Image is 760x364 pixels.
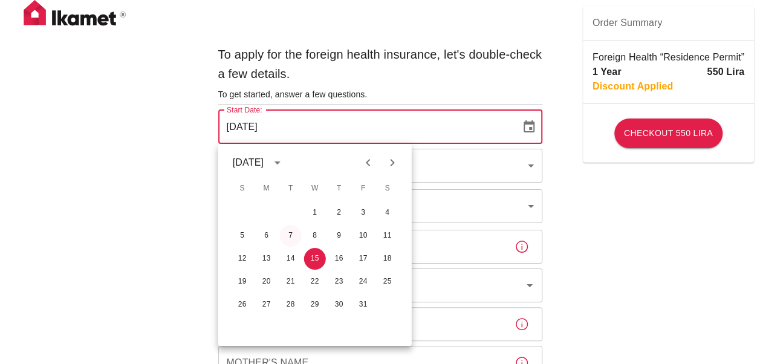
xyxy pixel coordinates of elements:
[256,271,278,293] button: 20
[377,202,398,224] button: 4
[304,294,326,316] button: 29
[377,225,398,247] button: 11
[328,202,350,224] button: 2
[352,177,374,201] span: Friday
[304,225,326,247] button: 8
[593,16,744,30] span: Order Summary
[267,152,288,173] button: calendar view is open, switch to year view
[280,225,302,247] button: 7
[352,294,374,316] button: 31
[232,225,253,247] button: 5
[377,248,398,270] button: 18
[280,294,302,316] button: 28
[232,271,253,293] button: 19
[304,271,326,293] button: 22
[280,248,302,270] button: 14
[232,177,253,201] span: Sunday
[517,115,541,139] button: Choose date, selected date is Oct 15, 2025
[227,105,262,115] label: Start Date:
[256,177,278,201] span: Monday
[304,248,326,270] button: 15
[232,248,253,270] button: 12
[377,271,398,293] button: 25
[707,65,744,79] p: 550 Lira
[593,65,622,79] p: 1 Year
[233,155,264,170] div: [DATE]
[593,50,744,65] p: Foreign Health “Residence Permit”
[218,45,542,83] h6: To apply for the foreign health insurance, let's double-check a few details.
[521,277,538,294] button: Open
[256,248,278,270] button: 13
[280,271,302,293] button: 21
[328,271,350,293] button: 23
[328,248,350,270] button: 16
[380,151,404,175] button: Next month
[218,88,542,102] h6: To get started, answer a few questions.
[352,225,374,247] button: 10
[614,119,723,148] button: Checkout 550 Lira
[328,294,350,316] button: 30
[352,271,374,293] button: 24
[232,294,253,316] button: 26
[377,177,398,201] span: Saturday
[593,79,673,94] p: Discount Applied
[352,202,374,224] button: 3
[218,110,512,144] input: DD/MM/YYYY
[356,151,380,175] button: Previous month
[227,143,270,154] label: Policy Period
[328,177,350,201] span: Thursday
[352,248,374,270] button: 17
[280,177,302,201] span: Tuesday
[256,225,278,247] button: 6
[256,294,278,316] button: 27
[304,202,326,224] button: 1
[328,225,350,247] button: 9
[304,177,326,201] span: Wednesday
